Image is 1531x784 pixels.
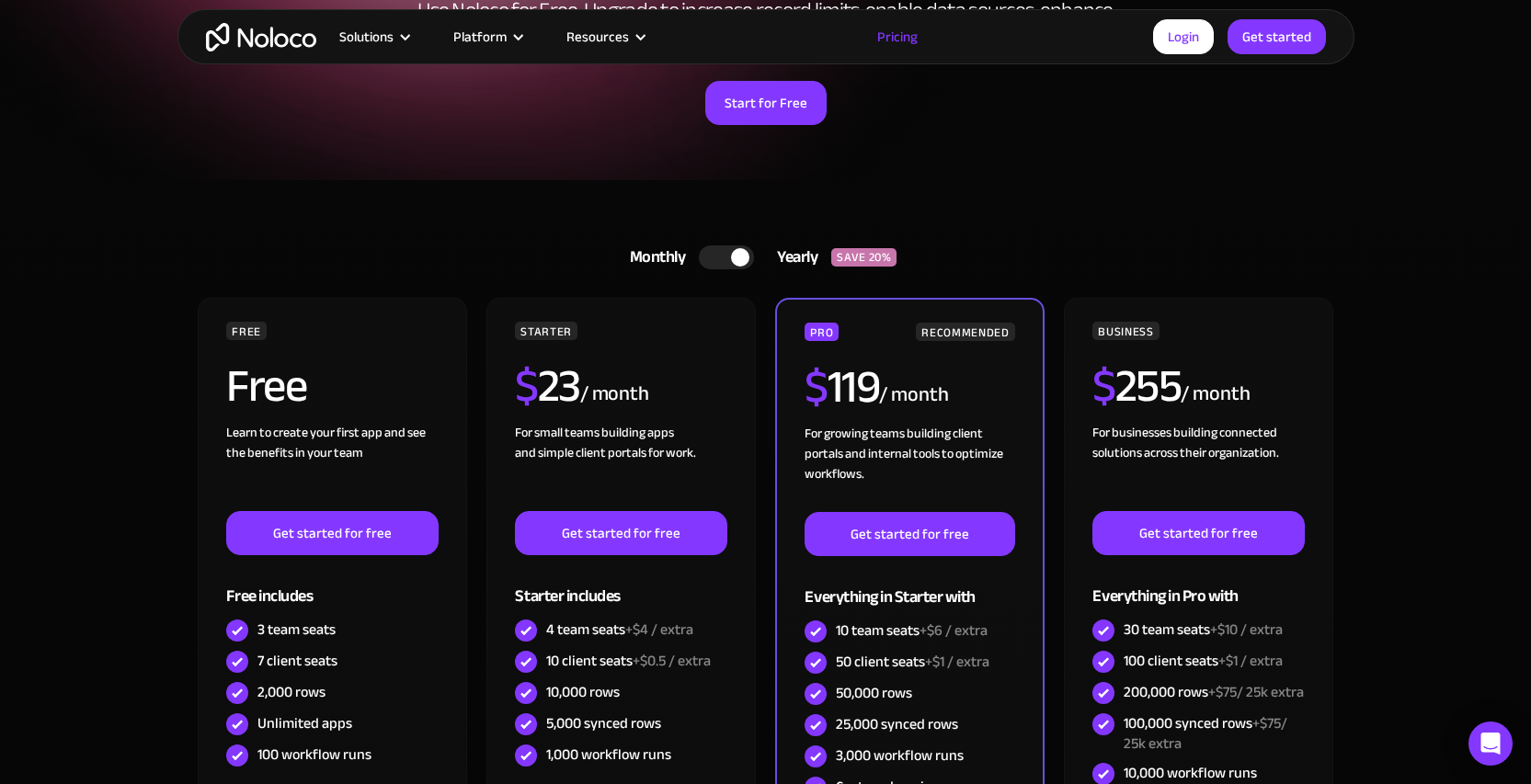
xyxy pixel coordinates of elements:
[705,81,827,125] a: Start for Free
[1124,619,1283,640] div: 30 team seats
[836,620,988,641] div: 10 team seats
[805,364,879,410] h2: 119
[257,744,371,765] div: 100 workflow runs
[1153,19,1214,54] a: Login
[515,363,580,409] h2: 23
[1124,710,1287,757] span: +$75/ 25k extra
[515,423,726,511] div: For small teams building apps and simple client portals for work. ‍
[546,713,661,733] div: 5,000 synced rows
[257,619,336,640] div: 3 team seats
[805,512,1014,556] a: Get started for free
[836,714,958,734] div: 25,000 synced rows
[515,343,538,429] span: $
[1092,555,1304,615] div: Everything in Pro with
[226,363,306,409] h2: Free
[1124,651,1283,671] div: 100 client seats
[546,682,620,702] div: 10,000 rows
[625,616,693,643] span: +$4 / extra
[316,25,430,49] div: Solutions
[206,23,316,51] a: home
[543,25,666,49] div: Resources
[1124,763,1257,783] div: 10,000 workflow runs
[754,244,831,271] div: Yearly
[226,322,267,340] div: FREE
[546,619,693,640] div: 4 team seats
[339,25,394,49] div: Solutions
[836,683,912,703] div: 50,000 rows
[257,713,352,733] div: Unlimited apps
[566,25,629,49] div: Resources
[916,323,1014,341] div: RECOMMENDED
[226,555,438,615] div: Free includes
[805,424,1014,512] div: For growing teams building client portals and internal tools to optimize workflows.
[1092,343,1115,429] span: $
[1218,647,1283,675] span: +$1 / extra
[226,511,438,555] a: Get started for free
[257,682,326,702] div: 2,000 rows
[1092,423,1304,511] div: For businesses building connected solutions across their organization. ‍
[920,617,988,644] span: +$6 / extra
[633,647,711,675] span: +$0.5 / extra
[546,651,711,671] div: 10 client seats
[546,744,671,765] div: 1,000 workflow runs
[1228,19,1326,54] a: Get started
[1181,380,1250,409] div: / month
[1124,713,1304,754] div: 100,000 synced rows
[1092,511,1304,555] a: Get started for free
[515,555,726,615] div: Starter includes
[430,25,543,49] div: Platform
[257,651,337,671] div: 7 client seats
[854,25,941,49] a: Pricing
[1210,616,1283,643] span: +$10 / extra
[836,652,989,672] div: 50 client seats
[925,648,989,676] span: +$1 / extra
[515,322,577,340] div: STARTER
[805,323,839,341] div: PRO
[836,745,964,766] div: 3,000 workflow runs
[453,25,507,49] div: Platform
[1124,682,1304,702] div: 200,000 rows
[805,556,1014,616] div: Everything in Starter with
[879,381,948,410] div: / month
[515,511,726,555] a: Get started for free
[580,380,649,409] div: / month
[1092,322,1159,340] div: BUSINESS
[1208,678,1304,706] span: +$75/ 25k extra
[226,423,438,511] div: Learn to create your first app and see the benefits in your team ‍
[1468,722,1513,766] div: Open Intercom Messenger
[831,248,897,267] div: SAVE 20%
[1092,363,1181,409] h2: 255
[607,244,700,271] div: Monthly
[805,344,828,430] span: $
